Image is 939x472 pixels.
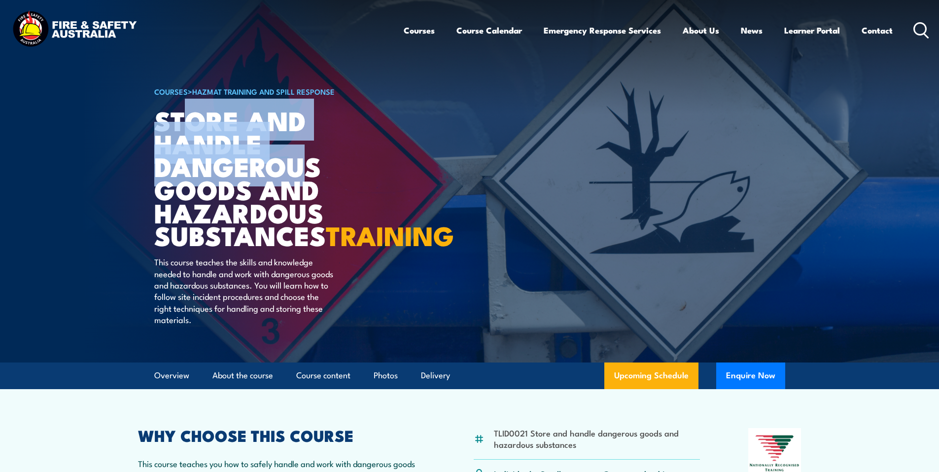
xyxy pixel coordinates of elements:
button: Enquire Now [716,363,785,389]
a: Courses [404,17,435,43]
h6: > [154,85,398,97]
a: Course content [296,363,350,389]
strong: TRAINING [326,214,454,255]
a: News [741,17,763,43]
p: This course teaches the skills and knowledge needed to handle and work with dangerous goods and h... [154,256,334,325]
h1: Store And Handle Dangerous Goods and Hazardous Substances [154,109,398,247]
a: Overview [154,363,189,389]
a: About Us [683,17,719,43]
a: Contact [862,17,893,43]
li: TLID0021 Store and handle dangerous goods and hazardous substances [494,427,700,450]
a: Emergency Response Services [544,17,661,43]
a: Course Calendar [456,17,522,43]
h2: WHY CHOOSE THIS COURSE [138,428,426,442]
a: HAZMAT Training and Spill Response [192,86,335,97]
a: COURSES [154,86,188,97]
a: Photos [374,363,398,389]
a: Upcoming Schedule [604,363,698,389]
a: About the course [212,363,273,389]
a: Learner Portal [784,17,840,43]
a: Delivery [421,363,450,389]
